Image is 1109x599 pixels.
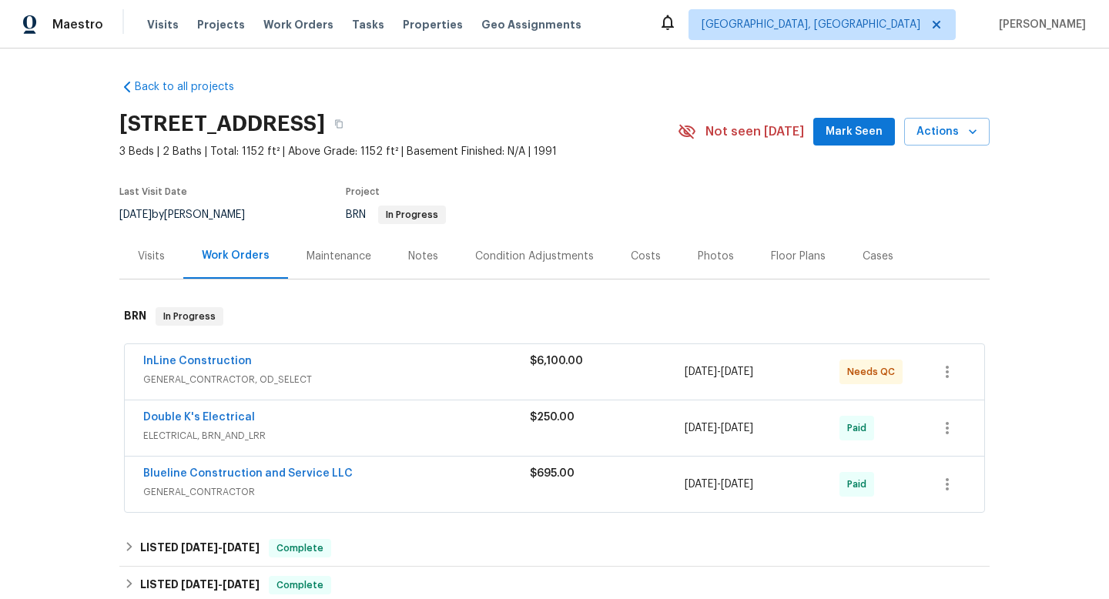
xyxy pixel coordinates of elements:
[685,423,717,433] span: [DATE]
[119,144,678,159] span: 3 Beds | 2 Baths | Total: 1152 ft² | Above Grade: 1152 ft² | Basement Finished: N/A | 1991
[916,122,977,142] span: Actions
[119,209,152,220] span: [DATE]
[631,249,661,264] div: Costs
[143,484,530,500] span: GENERAL_CONTRACTOR
[721,479,753,490] span: [DATE]
[181,579,218,590] span: [DATE]
[705,124,804,139] span: Not seen [DATE]
[813,118,895,146] button: Mark Seen
[475,249,594,264] div: Condition Adjustments
[685,366,717,377] span: [DATE]
[181,542,218,553] span: [DATE]
[119,187,187,196] span: Last Visit Date
[771,249,826,264] div: Floor Plans
[140,539,260,557] h6: LISTED
[721,366,753,377] span: [DATE]
[847,364,901,380] span: Needs QC
[119,292,990,341] div: BRN In Progress
[698,249,734,264] div: Photos
[270,577,330,593] span: Complete
[685,479,717,490] span: [DATE]
[530,356,583,366] span: $6,100.00
[685,477,753,492] span: -
[202,248,270,263] div: Work Orders
[181,579,260,590] span: -
[270,540,330,556] span: Complete
[124,307,146,326] h6: BRN
[138,249,165,264] div: Visits
[143,428,530,443] span: ELECTRICAL, BRN_AND_LRR
[847,477,873,492] span: Paid
[685,364,753,380] span: -
[346,187,380,196] span: Project
[993,17,1086,32] span: [PERSON_NAME]
[826,122,883,142] span: Mark Seen
[403,17,463,32] span: Properties
[143,412,255,423] a: Double K's Electrical
[721,423,753,433] span: [DATE]
[157,309,222,324] span: In Progress
[530,468,575,479] span: $695.00
[530,412,575,423] span: $250.00
[147,17,179,32] span: Visits
[685,420,753,436] span: -
[119,530,990,567] div: LISTED [DATE]-[DATE]Complete
[223,579,260,590] span: [DATE]
[119,206,263,224] div: by [PERSON_NAME]
[143,468,353,479] a: Blueline Construction and Service LLC
[263,17,333,32] span: Work Orders
[408,249,438,264] div: Notes
[119,116,325,132] h2: [STREET_ADDRESS]
[346,209,446,220] span: BRN
[380,210,444,219] span: In Progress
[863,249,893,264] div: Cases
[702,17,920,32] span: [GEOGRAPHIC_DATA], [GEOGRAPHIC_DATA]
[197,17,245,32] span: Projects
[307,249,371,264] div: Maintenance
[352,19,384,30] span: Tasks
[52,17,103,32] span: Maestro
[904,118,990,146] button: Actions
[140,576,260,594] h6: LISTED
[143,356,252,366] a: InLine Construction
[481,17,581,32] span: Geo Assignments
[847,420,873,436] span: Paid
[181,542,260,553] span: -
[119,79,267,95] a: Back to all projects
[325,110,353,138] button: Copy Address
[223,542,260,553] span: [DATE]
[143,372,530,387] span: GENERAL_CONTRACTOR, OD_SELECT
